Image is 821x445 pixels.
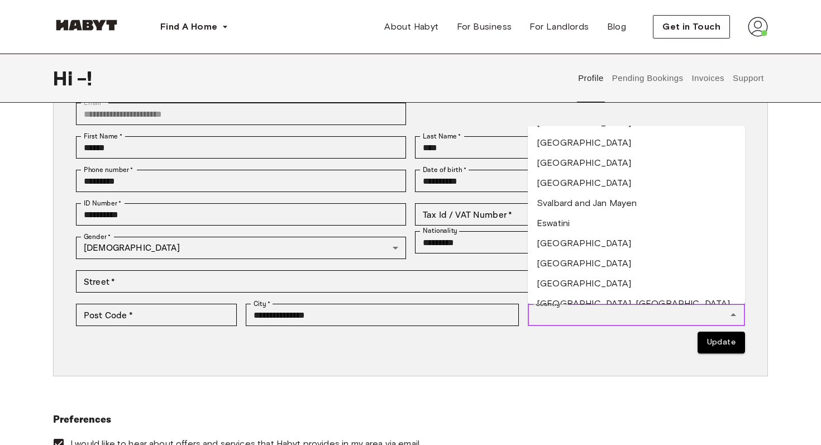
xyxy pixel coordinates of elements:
label: Last Name [423,131,461,141]
span: Find A Home [160,20,217,34]
span: - ! [77,66,92,90]
label: First Name [84,131,122,141]
li: Eswatini [528,214,745,234]
label: Gender [84,232,111,242]
a: For Business [448,16,521,38]
span: For Business [457,20,512,34]
li: [GEOGRAPHIC_DATA] [528,133,745,154]
div: [DEMOGRAPHIC_DATA] [76,237,406,259]
li: [GEOGRAPHIC_DATA] [528,154,745,174]
button: Find A Home [151,16,237,38]
span: For Landlords [529,20,589,34]
button: Update [698,332,745,353]
button: Support [731,54,765,103]
label: Phone number [84,165,133,175]
div: You can't change your email address at the moment. Please reach out to customer support in case y... [76,103,406,125]
label: City [254,299,271,309]
span: Hi [53,66,77,90]
img: avatar [748,17,768,37]
span: About Habyt [384,20,438,34]
li: [GEOGRAPHIC_DATA], [GEOGRAPHIC_DATA] [528,294,745,314]
a: Blog [598,16,636,38]
button: Invoices [690,54,725,103]
span: Get in Touch [662,20,720,34]
li: [GEOGRAPHIC_DATA] [528,234,745,254]
button: Get in Touch [653,15,730,39]
div: user profile tabs [574,54,768,103]
a: About Habyt [375,16,447,38]
li: Svalbard and Jan Mayen [528,194,745,214]
label: Email [84,98,106,108]
h6: Preferences [53,412,768,428]
button: Pending Bookings [610,54,685,103]
li: [GEOGRAPHIC_DATA] [528,254,745,274]
li: [GEOGRAPHIC_DATA] [528,174,745,194]
button: Close [725,307,741,323]
button: Profile [577,54,605,103]
label: Date of birth [423,165,466,175]
label: Nationality [423,226,457,236]
label: ID Number [84,198,121,208]
a: For Landlords [521,16,598,38]
img: Habyt [53,20,120,31]
li: [GEOGRAPHIC_DATA] [528,274,745,294]
span: Blog [607,20,627,34]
